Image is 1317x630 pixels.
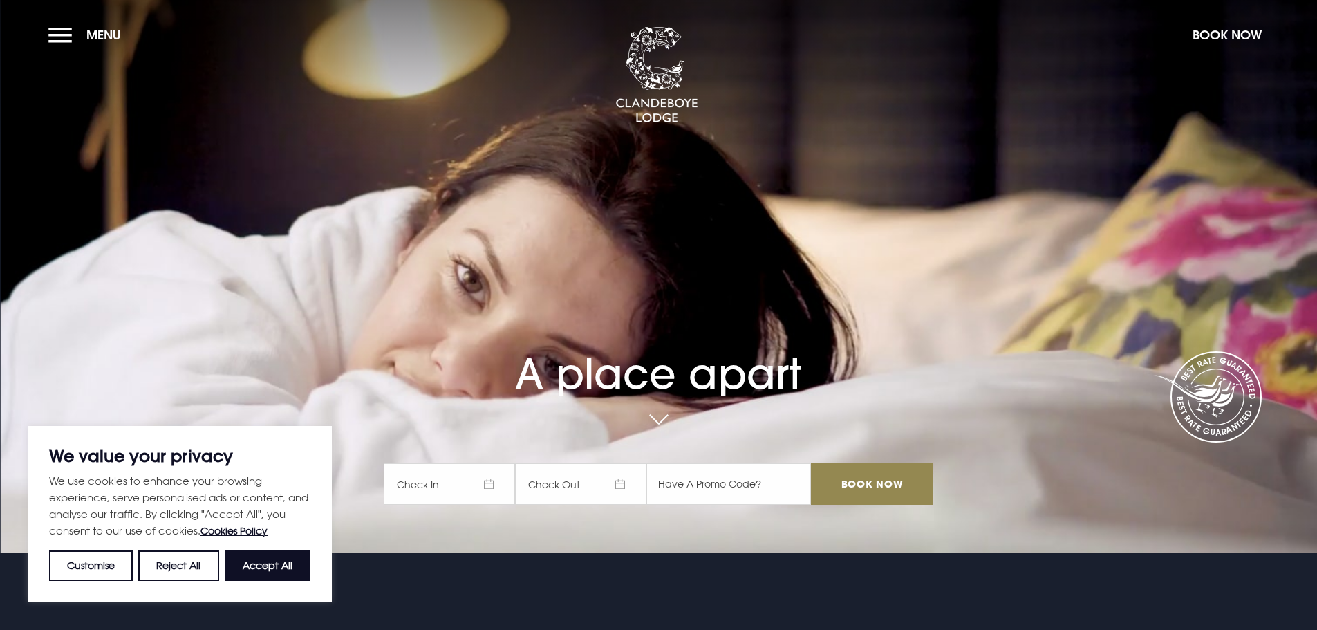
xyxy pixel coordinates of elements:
[646,463,811,505] input: Have A Promo Code?
[515,463,646,505] span: Check Out
[225,550,310,581] button: Accept All
[86,27,121,43] span: Menu
[615,27,698,124] img: Clandeboye Lodge
[384,311,933,398] h1: A place apart
[49,447,310,464] p: We value your privacy
[48,20,128,50] button: Menu
[200,525,268,537] a: Cookies Policy
[49,550,133,581] button: Customise
[49,472,310,539] p: We use cookies to enhance your browsing experience, serve personalised ads or content, and analys...
[138,550,218,581] button: Reject All
[1186,20,1269,50] button: Book Now
[811,463,933,505] input: Book Now
[28,426,332,602] div: We value your privacy
[384,463,515,505] span: Check In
